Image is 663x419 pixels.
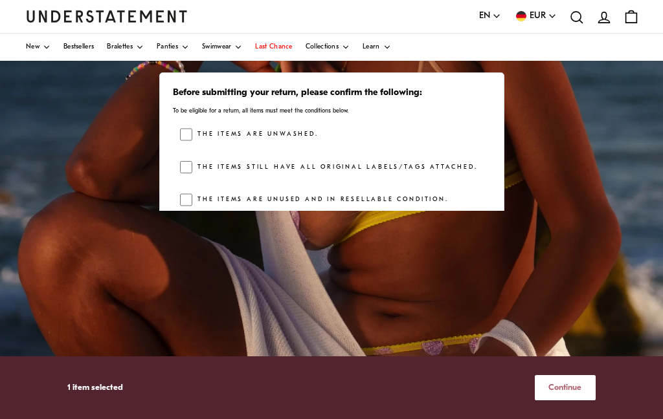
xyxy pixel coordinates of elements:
[192,193,448,206] label: The items are unused and in resellable condition.
[192,161,477,174] label: The items still have all original labels/tags attached.
[63,44,94,50] span: Bestsellers
[173,107,489,115] p: To be eligible for a return, all items must meet the conditions below.
[306,34,350,61] a: Collections
[107,34,144,61] a: Bralettes
[107,44,133,50] span: Bralettes
[514,9,557,23] button: EUR
[479,9,490,23] span: EN
[255,34,292,61] a: Last Chance
[63,34,94,61] a: Bestsellers
[202,44,231,50] span: Swimwear
[202,34,242,61] a: Swimwear
[192,128,318,141] label: The items are unwashed.
[157,44,178,50] span: Panties
[157,34,189,61] a: Panties
[306,44,339,50] span: Collections
[26,44,39,50] span: New
[26,10,188,22] a: Understatement Homepage
[530,9,546,23] span: EUR
[363,44,380,50] span: Learn
[255,44,292,50] span: Last Chance
[26,34,51,61] a: New
[363,34,391,61] a: Learn
[479,9,501,23] button: EN
[173,87,489,100] h3: Before submitting your return, please confirm the following:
